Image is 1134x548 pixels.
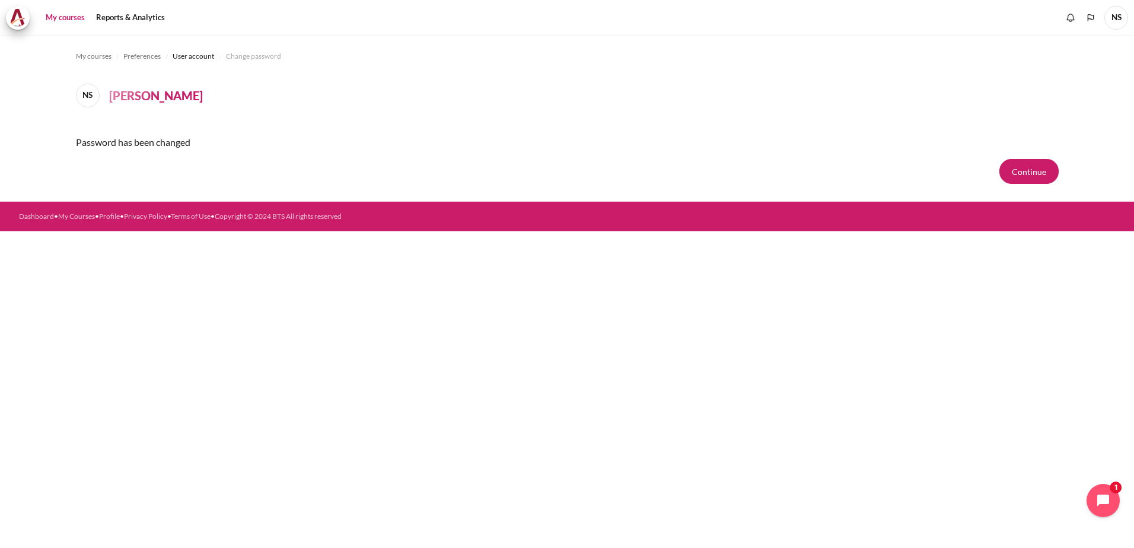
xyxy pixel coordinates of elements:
span: NS [1104,6,1128,30]
div: Password has been changed [76,126,1059,159]
a: My Courses [58,212,95,221]
span: Change password [226,51,281,62]
nav: Navigation bar [76,47,1059,66]
a: My courses [42,6,89,30]
div: Show notification window with no new notifications [1062,9,1079,27]
a: Preferences [123,49,161,63]
span: NS [76,84,100,107]
button: Languages [1082,9,1100,27]
span: Preferences [123,51,161,62]
a: Profile [99,212,120,221]
a: Reports & Analytics [92,6,169,30]
a: Copyright © 2024 BTS All rights reserved [215,212,342,221]
a: My courses [76,49,112,63]
div: • • • • • [19,211,635,222]
a: Change password [226,49,281,63]
a: Dashboard [19,212,54,221]
span: My courses [76,51,112,62]
a: Privacy Policy [124,212,167,221]
a: Terms of Use [171,212,211,221]
span: User account [173,51,214,62]
button: Continue [999,159,1059,184]
h4: [PERSON_NAME] [109,87,203,104]
img: Architeck [9,9,26,27]
a: NS [76,84,104,107]
a: User menu [1104,6,1128,30]
a: Architeck Architeck [6,6,36,30]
